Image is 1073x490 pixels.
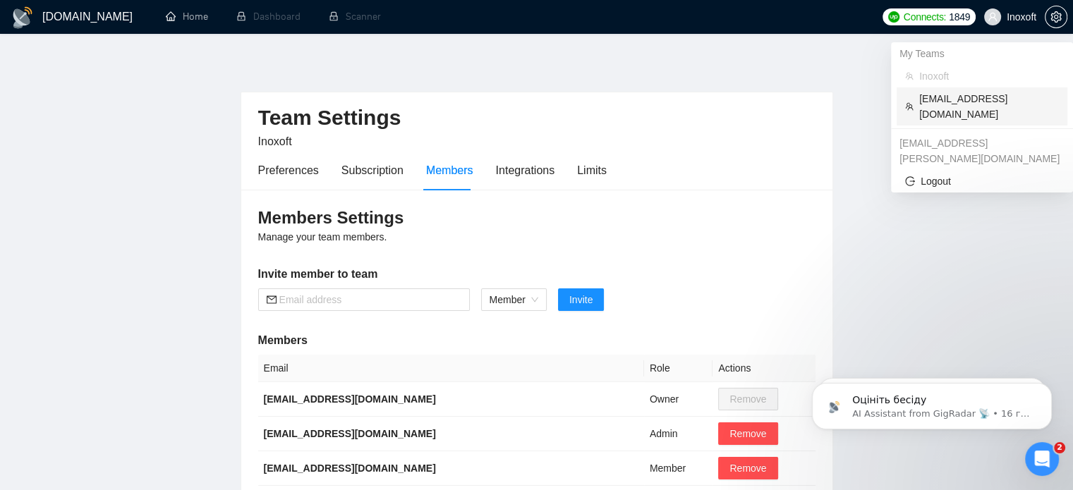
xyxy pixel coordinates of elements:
a: homeHome [166,11,208,23]
span: user [988,12,998,22]
td: Owner [644,382,713,417]
td: Admin [644,417,713,451]
b: [EMAIL_ADDRESS][DOMAIN_NAME] [264,463,436,474]
b: [EMAIL_ADDRESS][DOMAIN_NAME] [264,393,436,405]
a: setting [1045,11,1067,23]
span: Inoxoft [919,68,1059,84]
button: setting [1045,6,1067,28]
span: mail [267,295,277,305]
img: logo [11,6,34,29]
div: Members [426,161,473,179]
span: Logout [905,173,1059,189]
b: [EMAIL_ADDRESS][DOMAIN_NAME] [264,428,436,439]
th: Actions [713,355,815,382]
button: Invite [558,288,604,311]
span: Inoxoft [258,135,292,147]
h2: Team Settings [258,104,816,133]
span: Manage your team members. [258,231,387,243]
th: Role [644,355,713,382]
div: My Teams [891,42,1073,65]
span: 2 [1054,442,1065,453]
h5: Invite member to team [258,266,816,283]
input: Email address [279,292,461,307]
button: Remove [718,457,777,479]
span: logout [905,176,915,186]
div: Preferences [258,161,319,179]
h5: Members [258,332,816,349]
td: Member [644,451,713,486]
span: Member [490,289,538,310]
span: setting [1045,11,1067,23]
span: Invite [569,292,593,307]
h3: Members Settings [258,207,816,229]
div: Limits [577,161,607,179]
img: upwork-logo.png [888,11,899,23]
button: Remove [718,422,777,445]
span: Remove [729,426,766,441]
div: sviatoslav.hirchak@inoxoft.com [891,132,1073,170]
span: Remove [729,460,766,476]
span: 1849 [949,9,970,25]
span: Connects: [904,9,946,25]
span: team [905,102,914,111]
iframe: Intercom notifications повідомлення [791,353,1073,452]
span: team [905,72,914,80]
iframe: Intercom live chat [1025,442,1059,476]
div: Integrations [496,161,555,179]
th: Email [258,355,644,382]
div: Subscription [341,161,404,179]
span: [EMAIL_ADDRESS][DOMAIN_NAME] [919,91,1059,122]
